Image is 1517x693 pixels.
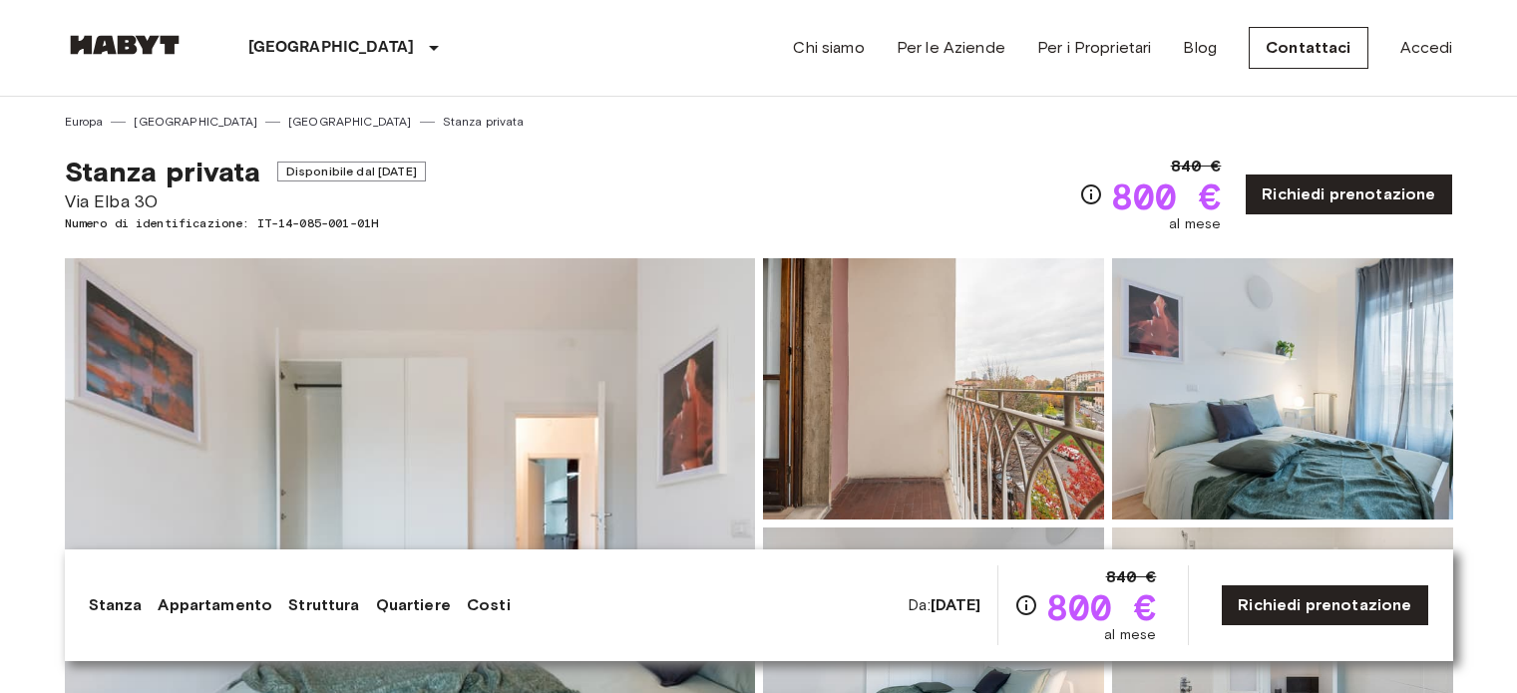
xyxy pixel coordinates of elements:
a: Accedi [1400,36,1453,60]
a: Chi siamo [793,36,864,60]
a: Per le Aziende [897,36,1005,60]
a: Costi [467,593,511,617]
p: [GEOGRAPHIC_DATA] [248,36,415,60]
span: 840 € [1171,155,1222,178]
img: Picture of unit IT-14-085-001-01H [1112,258,1453,520]
span: 840 € [1106,565,1157,589]
span: Stanza privata [65,155,261,188]
a: Per i Proprietari [1037,36,1152,60]
a: Stanza [89,593,143,617]
a: Struttura [288,593,359,617]
a: Richiedi prenotazione [1221,584,1428,626]
a: Blog [1183,36,1217,60]
a: [GEOGRAPHIC_DATA] [134,113,257,131]
svg: Verifica i dettagli delle spese nella sezione 'Riassunto dei Costi'. Si prega di notare che gli s... [1079,182,1103,206]
span: 800 € [1046,589,1157,625]
span: al mese [1104,625,1156,645]
span: al mese [1169,214,1221,234]
b: [DATE] [931,595,981,614]
svg: Verifica i dettagli delle spese nella sezione 'Riassunto dei Costi'. Si prega di notare che gli s... [1014,593,1038,617]
span: Da: [908,594,980,616]
span: Numero di identificazione: IT-14-085-001-01H [65,214,426,232]
a: Stanza privata [443,113,525,131]
a: Europa [65,113,104,131]
img: Picture of unit IT-14-085-001-01H [763,258,1104,520]
a: Richiedi prenotazione [1245,173,1452,215]
a: Contattaci [1249,27,1368,69]
a: Quartiere [376,593,451,617]
a: Appartamento [158,593,272,617]
span: Disponibile dal [DATE] [277,162,426,181]
a: [GEOGRAPHIC_DATA] [288,113,412,131]
img: Habyt [65,35,185,55]
span: Via Elba 30 [65,188,426,214]
span: 800 € [1111,178,1222,214]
